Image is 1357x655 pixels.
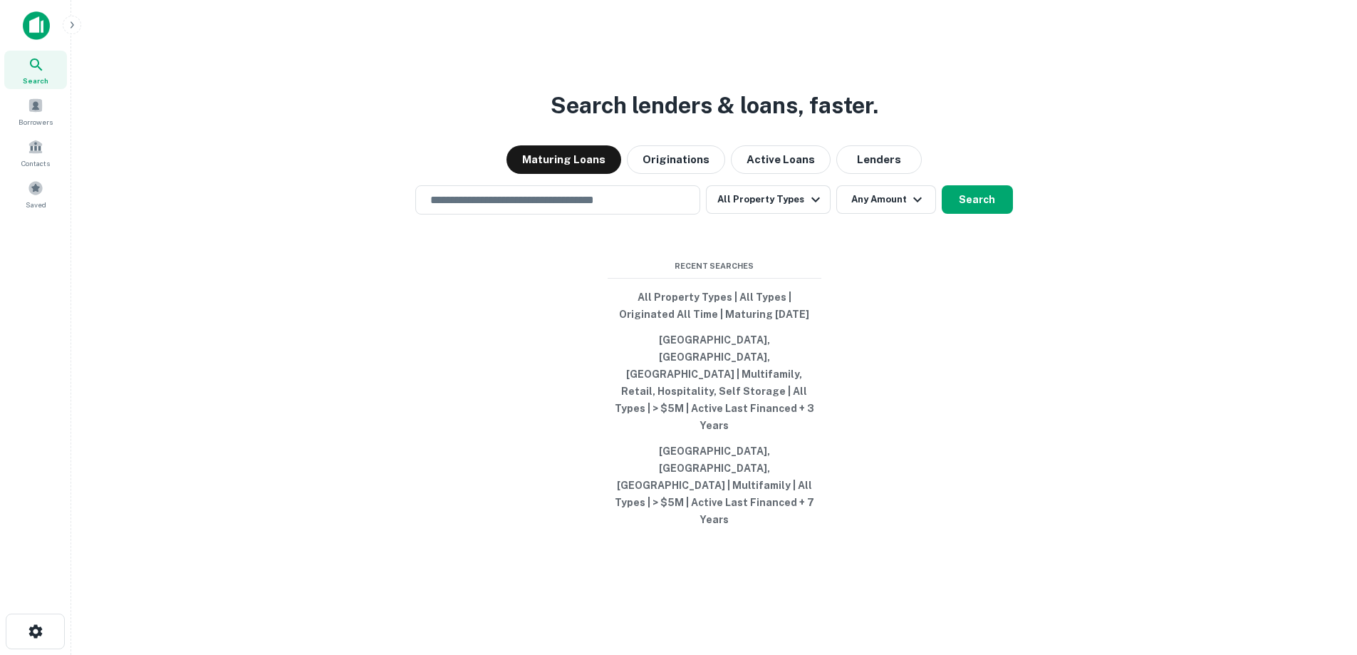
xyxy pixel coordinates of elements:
button: All Property Types [706,185,830,214]
button: Search [942,185,1013,214]
button: Maturing Loans [506,145,621,174]
span: Borrowers [19,116,53,128]
span: Recent Searches [608,260,821,272]
button: Lenders [836,145,922,174]
button: All Property Types | All Types | Originated All Time | Maturing [DATE] [608,284,821,327]
button: [GEOGRAPHIC_DATA], [GEOGRAPHIC_DATA], [GEOGRAPHIC_DATA] | Multifamily, Retail, Hospitality, Self ... [608,327,821,438]
a: Contacts [4,133,67,172]
button: Originations [627,145,725,174]
span: Saved [26,199,46,210]
span: Contacts [21,158,50,169]
a: Borrowers [4,92,67,130]
button: Any Amount [836,185,936,214]
iframe: Chat Widget [1286,541,1357,609]
button: Active Loans [731,145,831,174]
img: capitalize-icon.png [23,11,50,40]
a: Saved [4,175,67,213]
button: [GEOGRAPHIC_DATA], [GEOGRAPHIC_DATA], [GEOGRAPHIC_DATA] | Multifamily | All Types | > $5M | Activ... [608,438,821,532]
a: Search [4,51,67,89]
h3: Search lenders & loans, faster. [551,88,878,123]
span: Search [23,75,48,86]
